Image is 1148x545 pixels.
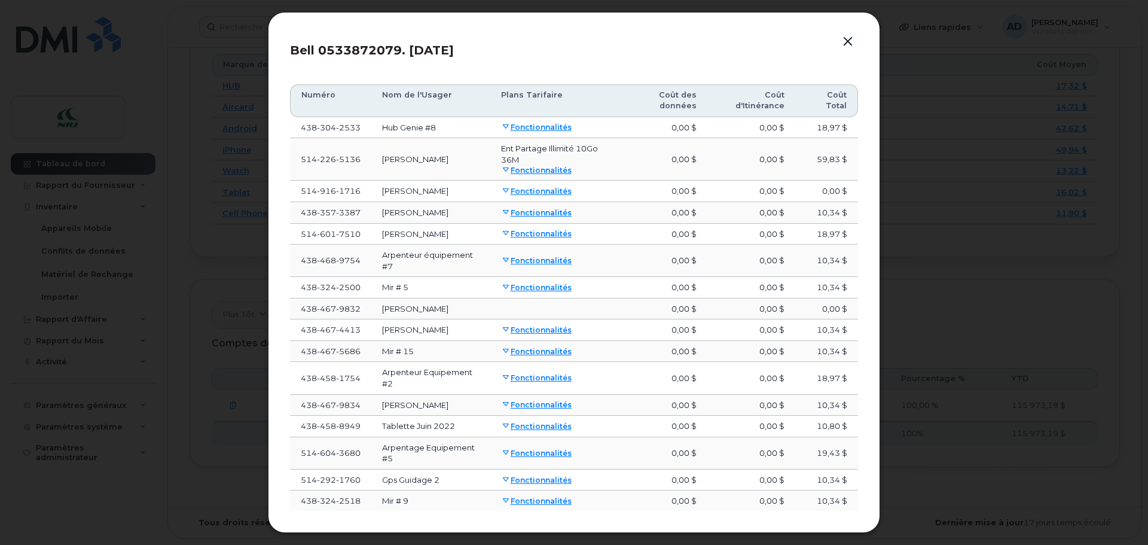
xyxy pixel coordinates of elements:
span: 438 [301,400,361,410]
td: 10,34 $ [795,395,858,416]
span: 438 [301,373,361,383]
span: 8949 [336,421,361,431]
td: Arpentage Equipement #5 [371,437,490,470]
span: 9834 [336,400,361,410]
td: 0,00 $ [617,437,707,470]
a: Fonctionnalités [501,373,572,382]
td: 19,43 $ [795,437,858,470]
a: Fonctionnalités [501,400,572,409]
td: 0,00 $ [617,416,707,437]
span: 458 [317,373,336,383]
td: 0,00 $ [617,362,707,394]
td: 0,00 $ [707,416,795,437]
span: 467 [317,400,336,410]
span: 1754 [336,373,361,383]
td: [PERSON_NAME] [371,395,490,416]
td: 18,97 $ [795,362,858,394]
td: 0,00 $ [707,437,795,470]
a: Fonctionnalités [501,422,572,431]
td: 0,00 $ [707,362,795,394]
span: 438 [301,421,361,431]
td: Arpenteur Equipement #2 [371,362,490,394]
td: Tablette Juin 2022 [371,416,490,437]
td: 10,80 $ [795,416,858,437]
td: 0,00 $ [617,395,707,416]
td: 0,00 $ [707,395,795,416]
span: 458 [317,421,336,431]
